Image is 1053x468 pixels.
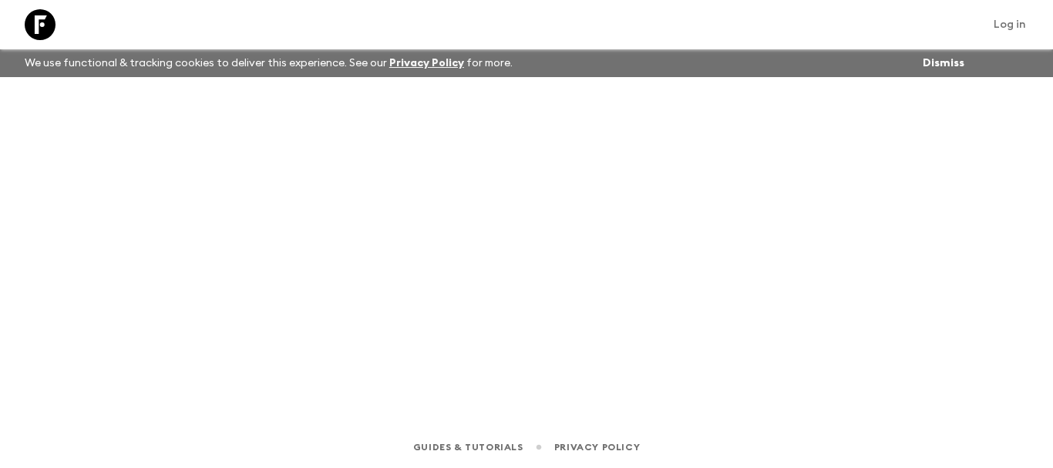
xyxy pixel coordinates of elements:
[919,52,968,74] button: Dismiss
[554,439,640,456] a: Privacy Policy
[985,14,1034,35] a: Log in
[389,58,464,69] a: Privacy Policy
[413,439,523,456] a: Guides & Tutorials
[19,49,519,77] p: We use functional & tracking cookies to deliver this experience. See our for more.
